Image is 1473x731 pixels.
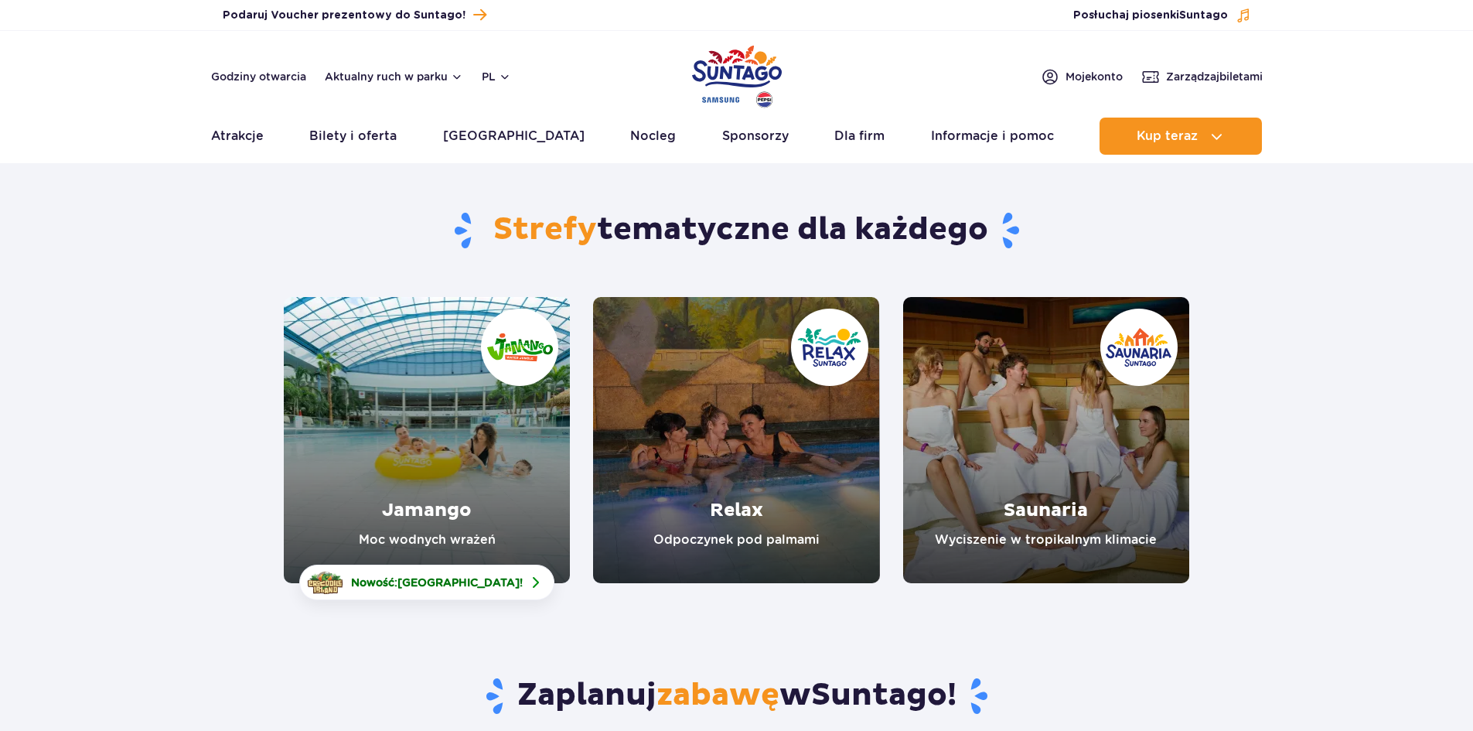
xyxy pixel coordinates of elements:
button: Posłuchaj piosenkiSuntago [1073,8,1251,23]
a: Bilety i oferta [309,118,397,155]
a: Sponsorzy [722,118,789,155]
a: Podaruj Voucher prezentowy do Suntago! [223,5,486,26]
a: Relax [593,297,879,583]
h3: Zaplanuj w ! [284,676,1189,716]
span: zabawę [656,676,779,715]
span: Nowość: ! [351,575,523,590]
a: Informacje i pomoc [931,118,1054,155]
a: Atrakcje [211,118,264,155]
a: Park of Poland [692,39,782,110]
h1: tematyczne dla każdego [284,210,1189,251]
a: Mojekonto [1041,67,1123,86]
span: Kup teraz [1137,129,1198,143]
a: Dla firm [834,118,885,155]
span: Suntago [1179,10,1228,21]
span: Moje konto [1066,69,1123,84]
a: Godziny otwarcia [211,69,306,84]
span: Podaruj Voucher prezentowy do Suntago! [223,8,465,23]
a: Saunaria [903,297,1189,583]
a: [GEOGRAPHIC_DATA] [443,118,585,155]
span: Suntago [811,676,947,715]
span: [GEOGRAPHIC_DATA] [397,576,520,589]
span: Strefy [493,210,597,249]
button: Aktualny ruch w parku [325,70,463,83]
a: Zarządzajbiletami [1141,67,1263,86]
span: Posłuchaj piosenki [1073,8,1228,23]
span: Zarządzaj biletami [1166,69,1263,84]
a: Jamango [284,297,570,583]
a: Nowość:[GEOGRAPHIC_DATA]! [299,565,554,600]
button: Kup teraz [1100,118,1262,155]
a: Nocleg [630,118,676,155]
button: pl [482,69,511,84]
